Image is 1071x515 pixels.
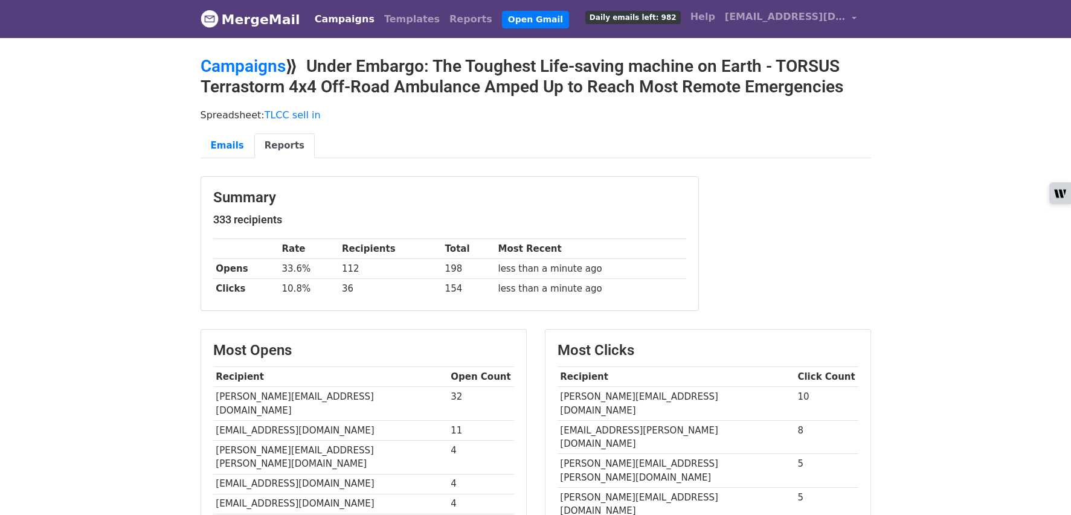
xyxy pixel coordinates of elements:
[213,367,448,387] th: Recipient
[581,5,686,29] a: Daily emails left: 982
[448,420,514,440] td: 11
[379,7,445,31] a: Templates
[201,56,871,97] h2: ⟫ Under Embargo: The Toughest Life-saving machine on Earth - TORSUS Terrastorm 4x4 Off-Road Ambul...
[558,342,858,359] h3: Most Clicks
[279,239,339,259] th: Rate
[795,420,858,454] td: 8
[213,387,448,421] td: [PERSON_NAME][EMAIL_ADDRESS][DOMAIN_NAME]
[448,440,514,474] td: 4
[201,7,300,32] a: MergeMail
[558,420,795,454] td: [EMAIL_ADDRESS][PERSON_NAME][DOMAIN_NAME]
[720,5,861,33] a: [EMAIL_ADDRESS][DOMAIN_NAME]
[445,7,497,31] a: Reports
[448,494,514,514] td: 4
[201,10,219,28] img: MergeMail logo
[442,279,495,299] td: 154
[279,259,339,279] td: 33.6%
[213,440,448,474] td: [PERSON_NAME][EMAIL_ADDRESS][PERSON_NAME][DOMAIN_NAME]
[213,259,279,279] th: Opens
[265,109,321,121] a: TLCC sell in
[725,10,846,24] span: [EMAIL_ADDRESS][DOMAIN_NAME]
[795,367,858,387] th: Click Count
[201,56,286,76] a: Campaigns
[448,387,514,421] td: 32
[339,259,442,279] td: 112
[495,259,686,279] td: less than a minute ago
[448,367,514,387] th: Open Count
[442,259,495,279] td: 198
[502,11,569,28] a: Open Gmail
[558,387,795,421] td: [PERSON_NAME][EMAIL_ADDRESS][DOMAIN_NAME]
[585,11,681,24] span: Daily emails left: 982
[213,213,686,226] h5: 333 recipients
[213,279,279,299] th: Clicks
[201,109,871,121] p: Spreadsheet:
[279,279,339,299] td: 10.8%
[795,387,858,421] td: 10
[442,239,495,259] th: Total
[558,454,795,488] td: [PERSON_NAME][EMAIL_ADDRESS][PERSON_NAME][DOMAIN_NAME]
[213,420,448,440] td: [EMAIL_ADDRESS][DOMAIN_NAME]
[213,494,448,514] td: [EMAIL_ADDRESS][DOMAIN_NAME]
[213,342,514,359] h3: Most Opens
[254,133,315,158] a: Reports
[795,454,858,488] td: 5
[213,474,448,494] td: [EMAIL_ADDRESS][DOMAIN_NAME]
[339,279,442,299] td: 36
[213,189,686,206] h3: Summary
[558,367,795,387] th: Recipient
[448,474,514,494] td: 4
[339,239,442,259] th: Recipients
[495,239,686,259] th: Most Recent
[686,5,720,29] a: Help
[495,279,686,299] td: less than a minute ago
[310,7,379,31] a: Campaigns
[201,133,254,158] a: Emails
